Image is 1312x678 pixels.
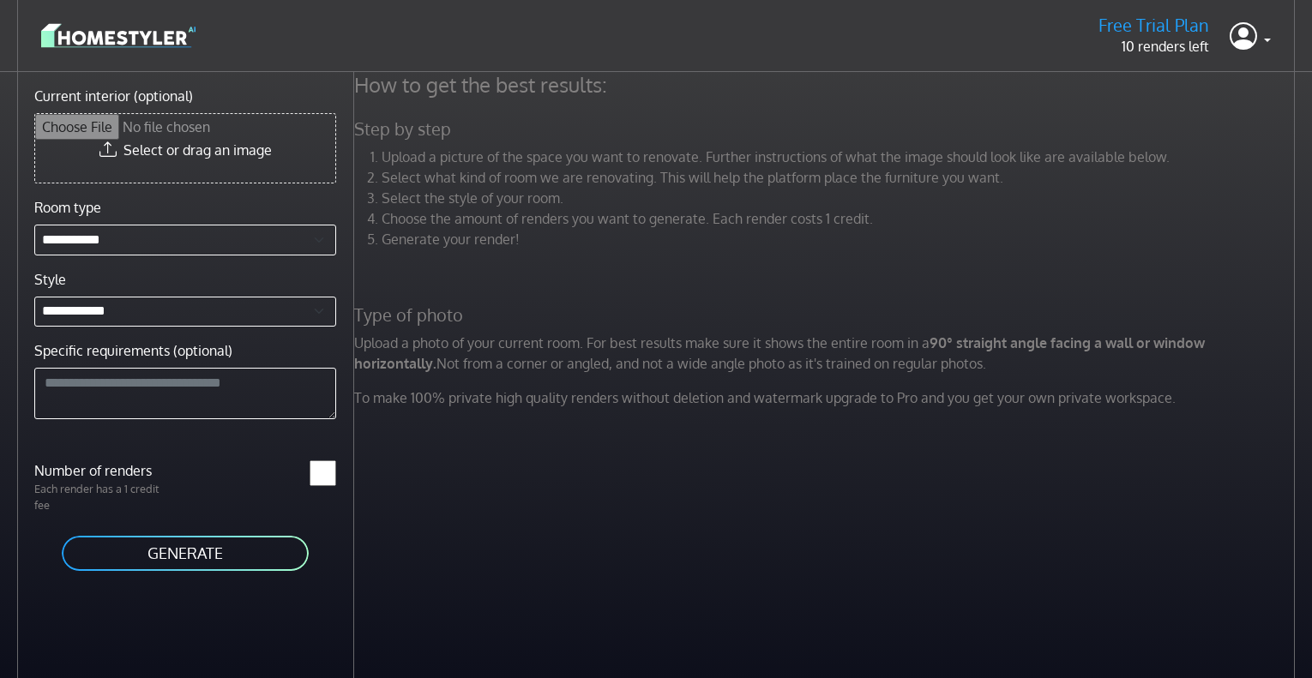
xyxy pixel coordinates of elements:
label: Style [34,269,66,290]
label: Room type [34,197,101,218]
label: Specific requirements (optional) [34,340,232,361]
p: Upload a photo of your current room. For best results make sure it shows the entire room in a Not... [344,333,1309,374]
button: GENERATE [60,534,310,573]
p: To make 100% private high quality renders without deletion and watermark upgrade to Pro and you g... [344,387,1309,408]
li: Select what kind of room we are renovating. This will help the platform place the furniture you w... [382,167,1299,188]
img: logo-3de290ba35641baa71223ecac5eacb59cb85b4c7fdf211dc9aaecaaee71ea2f8.svg [41,21,196,51]
h5: Step by step [344,118,1309,140]
label: Number of renders [24,460,185,481]
li: Select the style of your room. [382,188,1299,208]
li: Upload a picture of the space you want to renovate. Further instructions of what the image should... [382,147,1299,167]
li: Generate your render! [382,229,1299,249]
h4: How to get the best results: [344,72,1309,98]
h5: Free Trial Plan [1098,15,1209,36]
h5: Type of photo [344,304,1309,326]
li: Choose the amount of renders you want to generate. Each render costs 1 credit. [382,208,1299,229]
label: Current interior (optional) [34,86,193,106]
p: Each render has a 1 credit fee [24,481,185,513]
p: 10 renders left [1098,36,1209,57]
